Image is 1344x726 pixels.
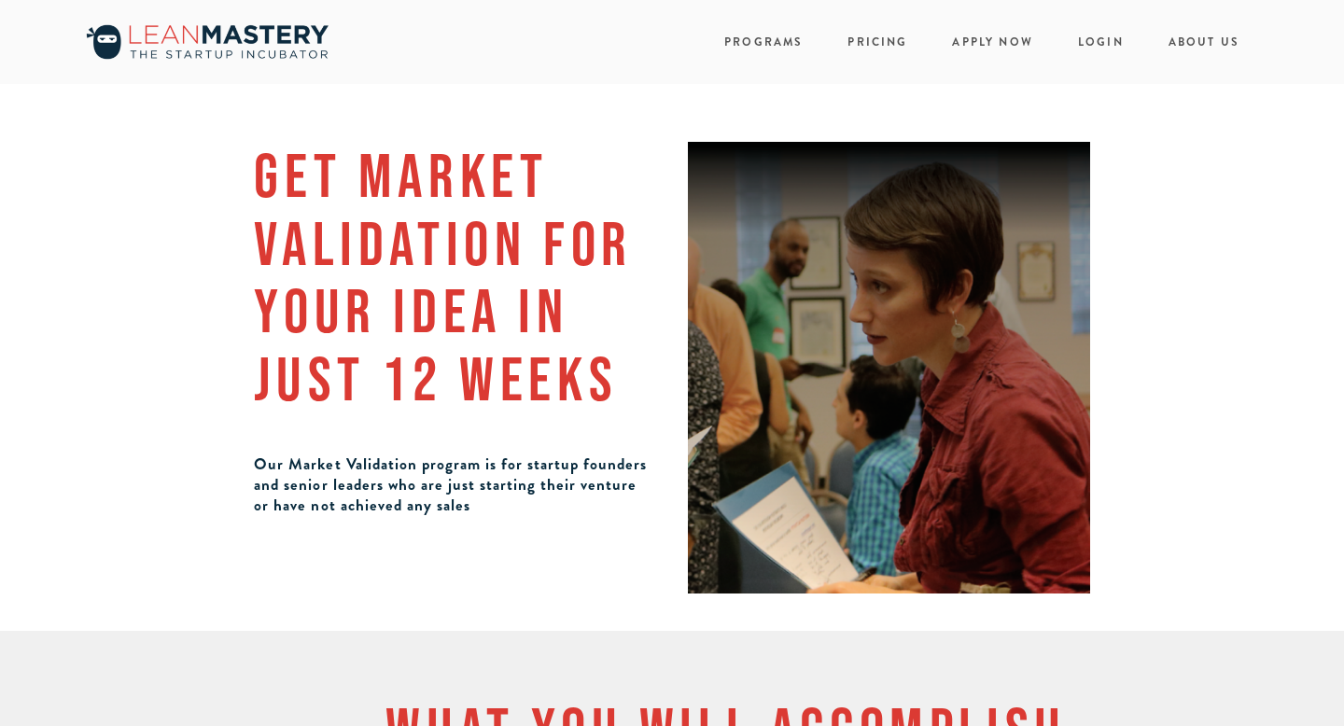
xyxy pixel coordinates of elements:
[1169,30,1239,55] a: About Us
[254,453,651,517] strong: Our Market Validation program is for startup founders and senior leaders who are just starting th...
[77,20,338,64] img: LeanMastery, the incubator your startup needs to get going, grow &amp; thrive
[724,34,803,50] a: Programs
[1078,30,1124,55] a: Login
[254,142,656,412] h1: Get Market Validation for your idea in just 12 weeks
[952,30,1032,55] a: Apply Now
[847,30,907,55] a: Pricing
[688,142,1090,593] img: Program Headers 2-01.png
